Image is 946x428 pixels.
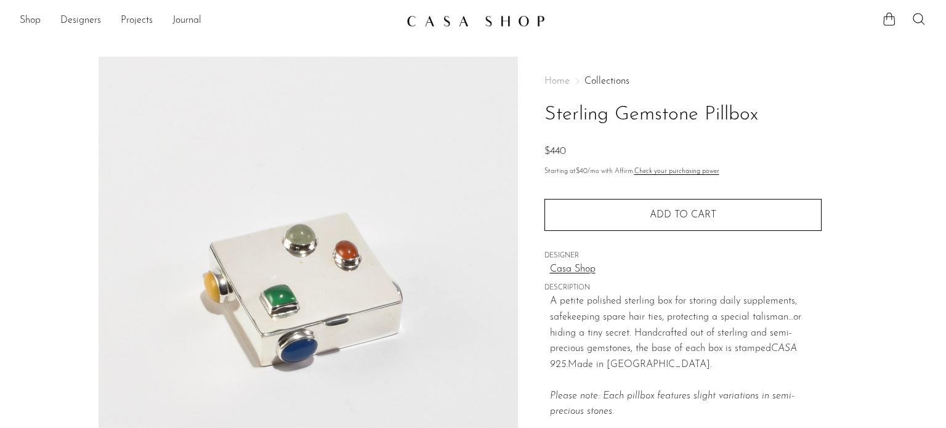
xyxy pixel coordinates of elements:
[550,262,822,278] a: Casa Shop
[60,13,101,29] a: Designers
[20,10,397,31] ul: NEW HEADER MENU
[544,166,822,177] p: Starting at /mo with Affirm.
[544,147,566,156] span: $440
[20,10,397,31] nav: Desktop navigation
[550,344,797,369] em: CASA 925.
[576,168,588,175] span: $40
[172,13,201,29] a: Journal
[544,99,822,131] h1: Sterling Gemstone Pillbox
[650,209,716,221] span: Add to cart
[584,76,629,86] a: Collections
[544,251,822,262] span: DESIGNER
[634,168,719,175] a: Check your purchasing power - Learn more about Affirm Financing (opens in modal)
[121,13,153,29] a: Projects
[544,76,822,86] nav: Breadcrumbs
[544,199,822,231] button: Add to cart
[544,283,822,294] span: DESCRIPTION
[544,76,570,86] span: Home
[20,13,41,29] a: Shop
